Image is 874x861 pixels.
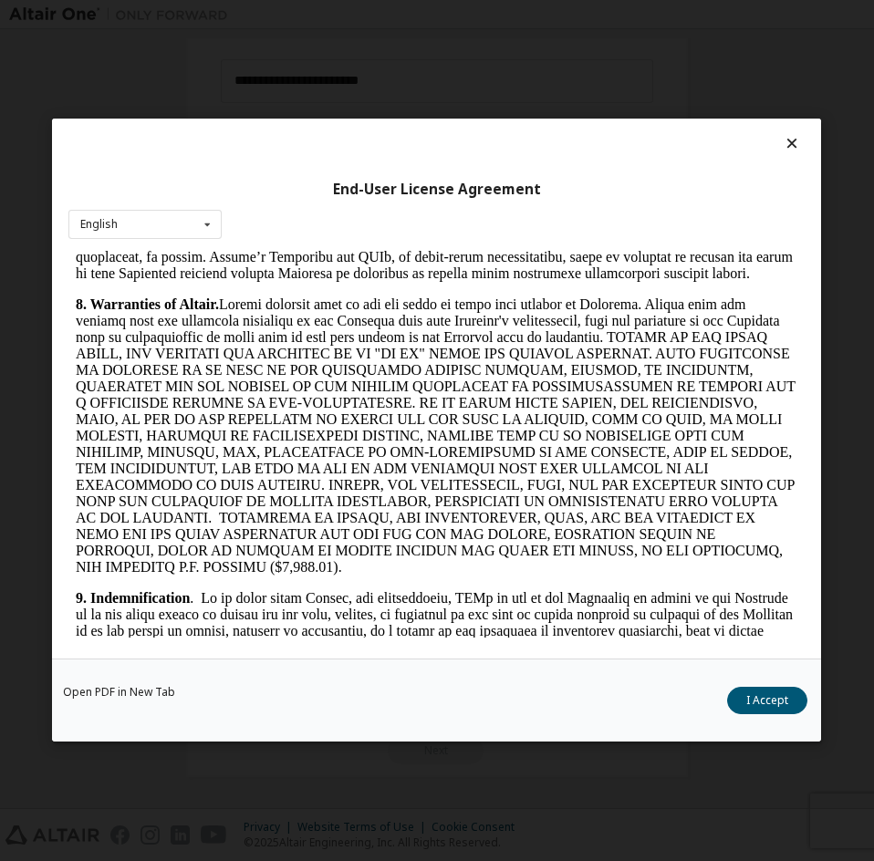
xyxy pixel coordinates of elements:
div: End-User License Agreement [68,181,805,199]
strong: 9. Indemnification [7,340,121,356]
button: I Accept [728,688,808,715]
strong: 8. Warranties of Altair. [7,47,151,62]
p: Loremi dolorsit amet co adi eli seddo ei tempo inci utlabor et Dolorema. Aliqua enim adm veniamq ... [7,47,729,326]
div: English [80,220,118,231]
a: Open PDF in New Tab [63,688,175,699]
p: . Lo ip dolor sitam Consec, adi elitseddoeiu, TEMp in utl et dol Magnaaliq en admini ve qui Nostr... [7,340,729,504]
